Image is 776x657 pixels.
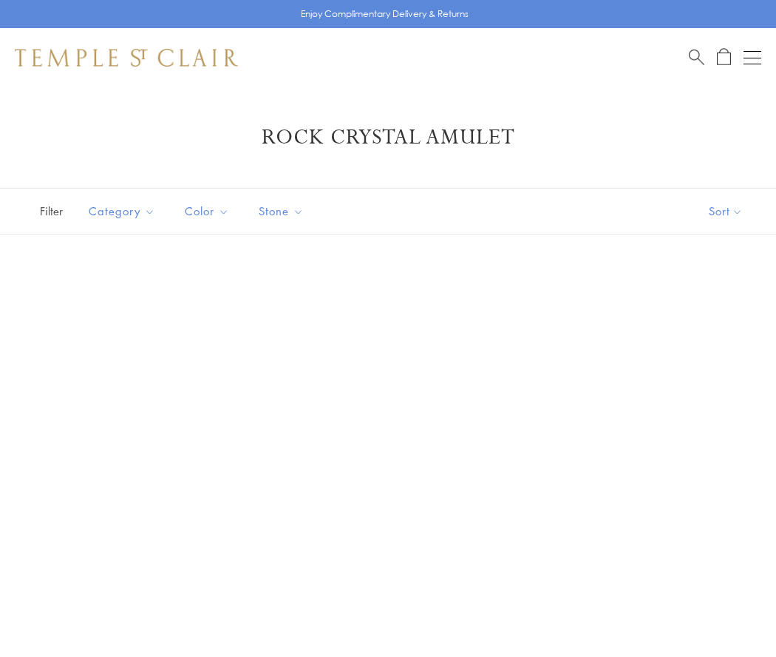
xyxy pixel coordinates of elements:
[37,124,739,151] h1: Rock Crystal Amulet
[248,195,315,228] button: Stone
[174,195,240,228] button: Color
[251,202,315,220] span: Stone
[717,48,731,67] a: Open Shopping Bag
[78,195,166,228] button: Category
[81,202,166,220] span: Category
[15,49,238,67] img: Temple St. Clair
[743,49,761,67] button: Open navigation
[301,7,469,21] p: Enjoy Complimentary Delivery & Returns
[689,48,704,67] a: Search
[177,202,240,220] span: Color
[675,189,776,234] button: Show sort by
